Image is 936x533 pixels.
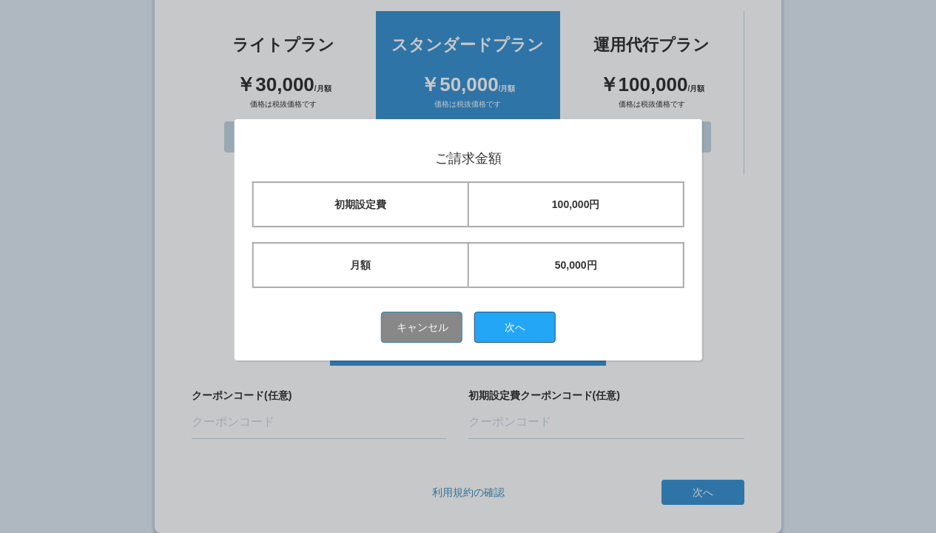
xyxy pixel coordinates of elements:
button: 次へ [474,312,556,343]
td: 50,000円 [468,243,684,287]
h1: ご請求金額 [252,152,684,167]
td: 100,000円 [468,182,684,227]
button: キャンセル [381,312,462,343]
td: 月額 [252,243,468,287]
td: 初期設定費 [252,182,468,227]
